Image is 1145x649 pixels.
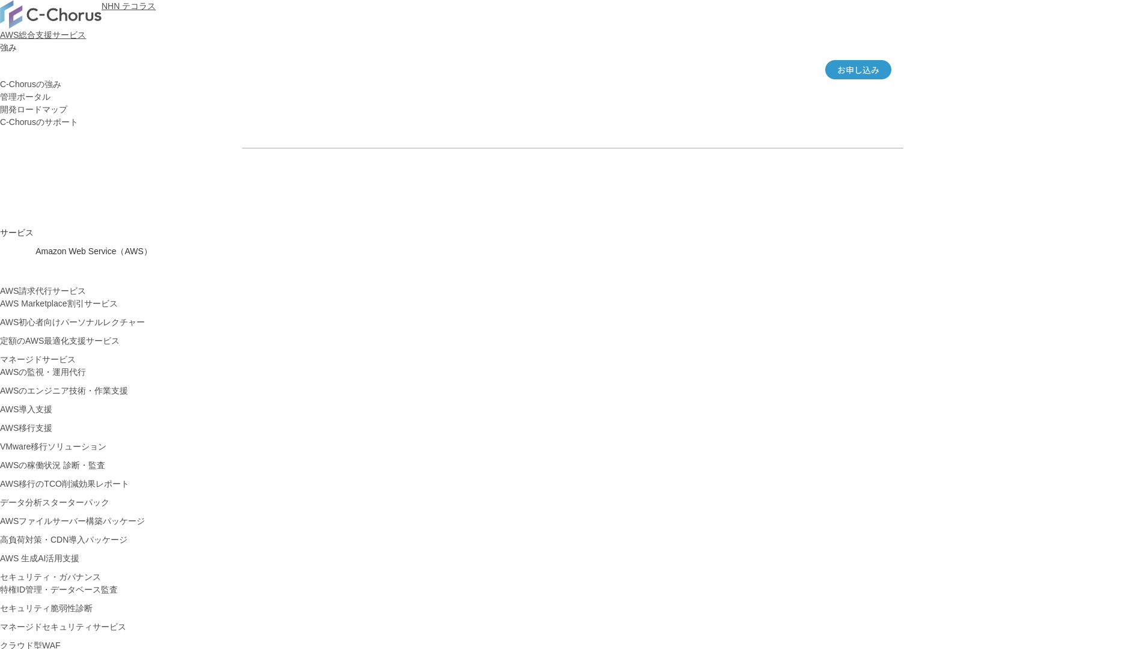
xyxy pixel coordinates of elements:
a: 資料を請求する [374,168,567,197]
a: アカウント構成 [693,64,752,76]
a: お申し込み [825,60,891,79]
span: お申し込み [825,64,891,76]
span: Amazon Web Service（AWS） [35,246,152,256]
a: 特長 [659,64,676,76]
a: まずは相談する [579,168,771,197]
a: Chorus-RI [769,64,807,76]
